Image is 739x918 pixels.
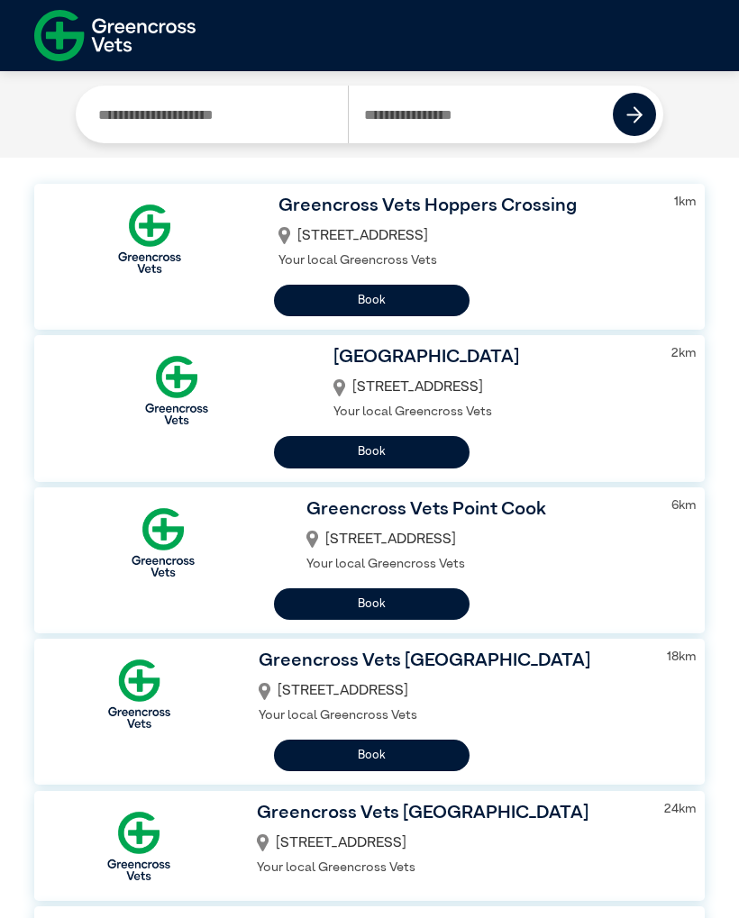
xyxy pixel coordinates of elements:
[671,344,696,364] p: 2 km
[333,403,648,423] p: Your local Greencross Vets
[278,251,651,271] p: Your local Greencross Vets
[278,193,651,221] h3: Greencross Vets Hoppers Crossing
[333,344,648,372] h3: [GEOGRAPHIC_DATA]
[348,86,614,143] input: Search by Postcode
[257,800,641,828] h3: Greencross Vets [GEOGRAPHIC_DATA]
[274,588,470,620] button: Book
[306,524,648,555] div: [STREET_ADDRESS]
[664,800,696,820] p: 24 km
[259,676,644,706] div: [STREET_ADDRESS]
[104,193,196,285] img: Logo
[674,193,696,213] p: 1 km
[131,344,223,436] img: Logo
[94,648,186,740] img: Logo
[257,859,641,878] p: Your local Greencross Vets
[259,706,644,726] p: Your local Greencross Vets
[274,740,470,771] button: Book
[83,86,348,143] input: Search by Clinic Name
[671,496,696,516] p: 6 km
[259,648,644,676] h3: Greencross Vets [GEOGRAPHIC_DATA]
[93,800,185,892] img: Logo
[306,496,648,524] h3: Greencross Vets Point Cook
[274,285,470,316] button: Book
[333,372,648,403] div: [STREET_ADDRESS]
[274,436,470,468] button: Book
[117,496,209,588] img: Logo
[626,106,643,123] img: icon-right
[257,828,641,859] div: [STREET_ADDRESS]
[278,221,651,251] div: [STREET_ADDRESS]
[306,555,648,575] p: Your local Greencross Vets
[667,648,696,668] p: 18 km
[34,5,196,67] img: f-logo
